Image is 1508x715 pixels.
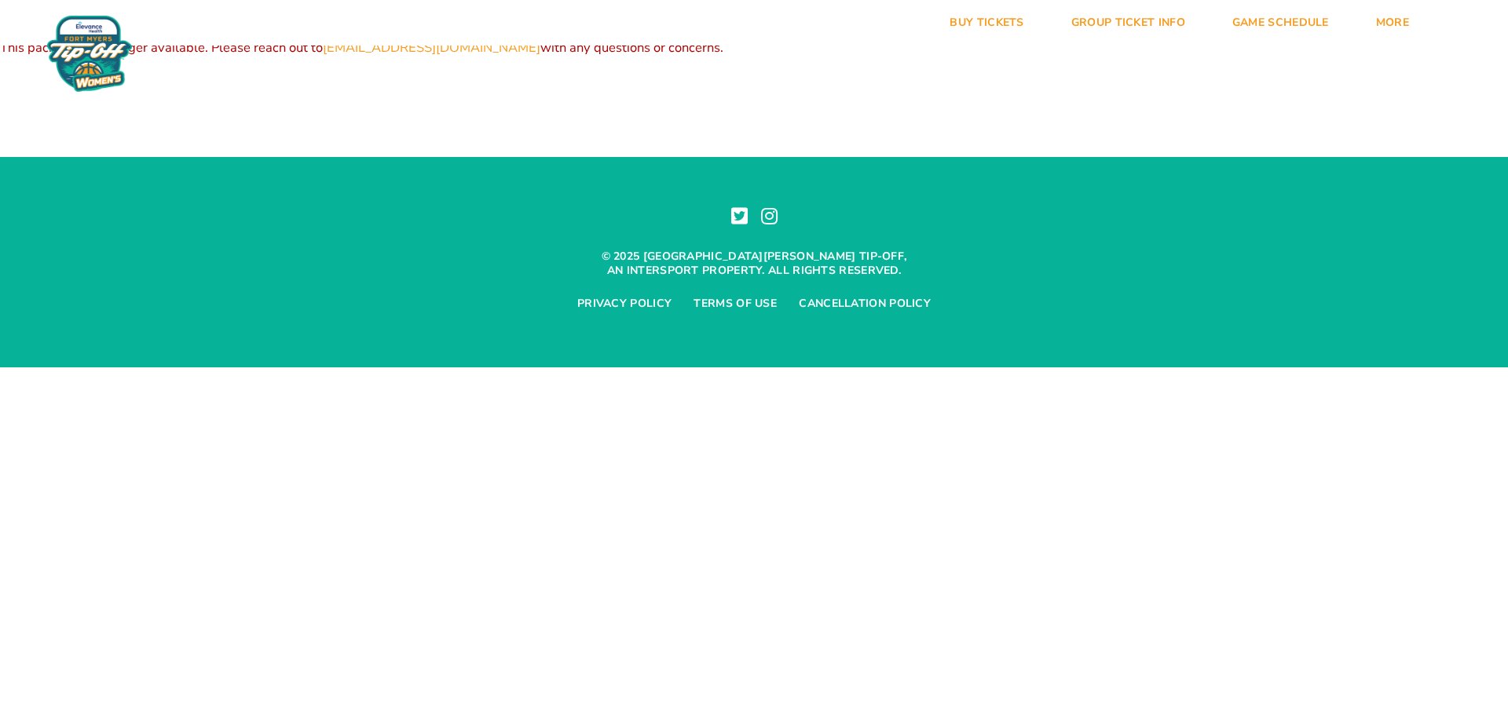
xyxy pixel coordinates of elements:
[799,297,931,311] a: Cancellation Policy
[47,16,132,92] img: Women's Fort Myers Tip-Off
[694,297,777,311] a: Terms of Use
[577,297,672,311] a: Privacy Policy
[323,38,540,57] a: [EMAIL_ADDRESS][DOMAIN_NAME]
[597,250,911,278] p: © 2025 [GEOGRAPHIC_DATA][PERSON_NAME] Tip-off, an Intersport property. All rights reserved.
